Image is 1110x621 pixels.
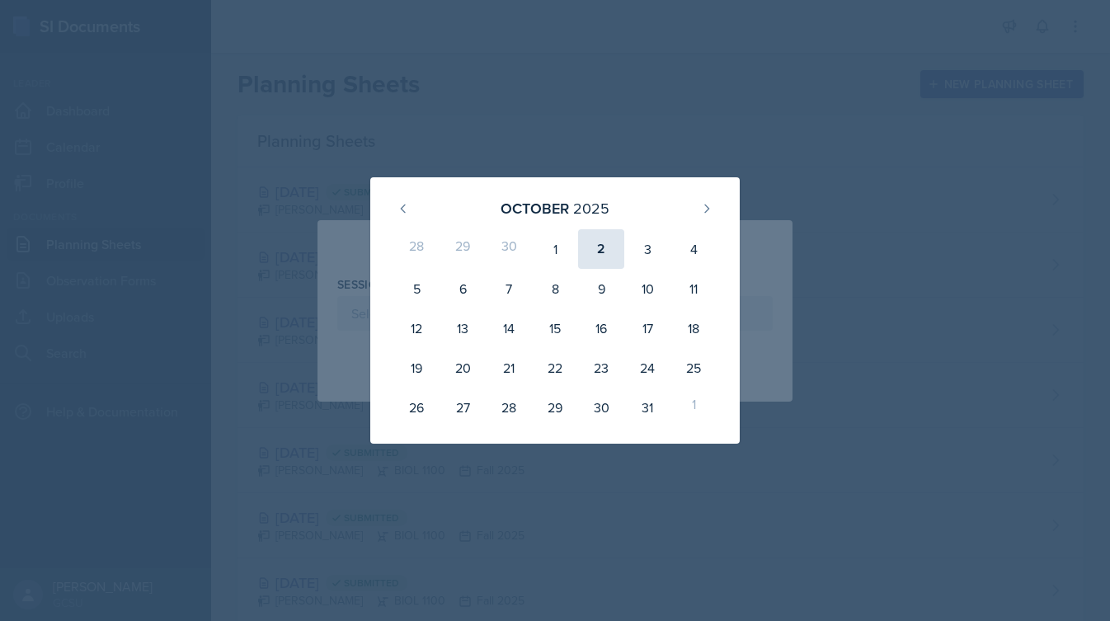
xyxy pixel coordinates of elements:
[624,388,670,427] div: 31
[578,388,624,427] div: 30
[670,308,717,348] div: 18
[670,388,717,427] div: 1
[393,388,440,427] div: 26
[440,229,486,269] div: 29
[624,308,670,348] div: 17
[440,388,486,427] div: 27
[578,229,624,269] div: 2
[532,308,578,348] div: 15
[440,269,486,308] div: 6
[670,229,717,269] div: 4
[393,308,440,348] div: 12
[532,229,578,269] div: 1
[393,348,440,388] div: 19
[670,348,717,388] div: 25
[486,348,532,388] div: 21
[624,229,670,269] div: 3
[624,269,670,308] div: 10
[440,348,486,388] div: 20
[670,269,717,308] div: 11
[440,308,486,348] div: 13
[501,197,569,219] div: October
[578,348,624,388] div: 23
[486,388,532,427] div: 28
[624,348,670,388] div: 24
[486,269,532,308] div: 7
[578,308,624,348] div: 16
[486,229,532,269] div: 30
[393,269,440,308] div: 5
[578,269,624,308] div: 9
[393,229,440,269] div: 28
[532,269,578,308] div: 8
[532,348,578,388] div: 22
[532,388,578,427] div: 29
[573,197,609,219] div: 2025
[486,308,532,348] div: 14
